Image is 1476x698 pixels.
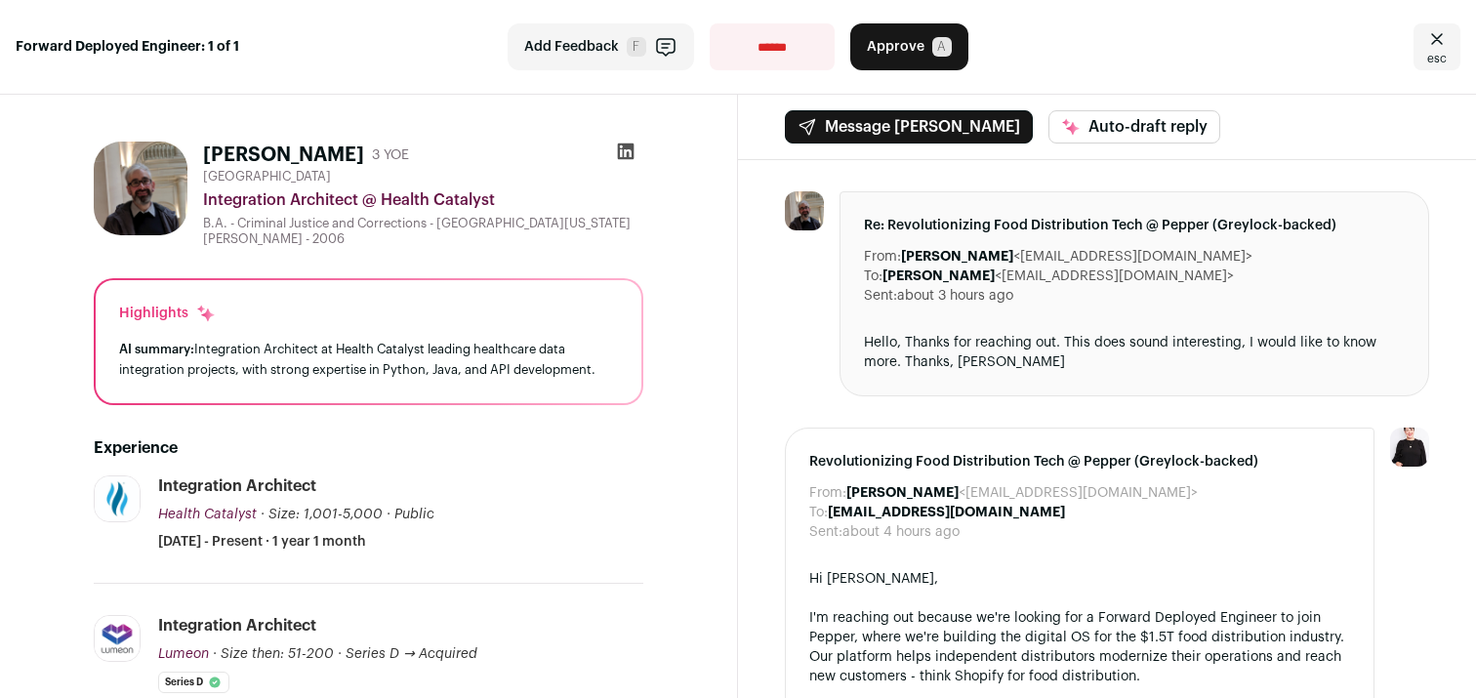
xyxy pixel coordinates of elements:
span: Approve [867,37,924,57]
span: · Size then: 51-200 [213,647,334,661]
span: Health Catalyst [158,508,257,521]
span: · [387,505,390,524]
button: Message [PERSON_NAME] [785,110,1033,144]
h1: [PERSON_NAME] [203,142,364,169]
div: Integration Architect [158,475,316,497]
span: esc [1427,51,1447,66]
dd: <[EMAIL_ADDRESS][DOMAIN_NAME]> [882,267,1234,286]
img: 811673d66aed6a5a1ba4ea24e56a3f0f02bf94a708c4cbddf956a5dba0e07170.jpg [94,142,187,235]
span: Lumeon [158,647,209,661]
button: Add Feedback F [508,23,694,70]
dd: about 4 hours ago [842,522,960,542]
b: [PERSON_NAME] [901,250,1013,264]
dt: To: [809,503,828,522]
img: 9240684-medium_jpg [1390,428,1429,467]
span: Revolutionizing Food Distribution Tech @ Pepper (Greylock-backed) [809,452,1350,472]
b: [EMAIL_ADDRESS][DOMAIN_NAME] [828,506,1065,519]
dd: <[EMAIL_ADDRESS][DOMAIN_NAME]> [846,483,1198,503]
h2: Experience [94,436,643,460]
dt: To: [864,267,882,286]
b: [PERSON_NAME] [846,486,959,500]
b: [PERSON_NAME] [882,269,995,283]
a: Close [1414,23,1460,70]
span: Series D → Acquired [346,647,477,661]
strong: Forward Deployed Engineer: 1 of 1 [16,37,239,57]
div: Integration Architect at Health Catalyst leading healthcare data integration projects, with stron... [119,339,618,380]
span: Public [394,508,434,521]
div: B.A. - Criminal Justice and Corrections - [GEOGRAPHIC_DATA][US_STATE][PERSON_NAME] - 2006 [203,216,643,247]
dd: <[EMAIL_ADDRESS][DOMAIN_NAME]> [901,247,1252,267]
img: 99524efc319238d1888d3c7b77c3267916adb4e75c94c00a7c2a5fe03292a6b5.jpg [95,616,140,661]
div: Hello, Thanks for reaching out. This does sound interesting, I would like to know more. Thanks, [... [864,333,1405,372]
img: 811673d66aed6a5a1ba4ea24e56a3f0f02bf94a708c4cbddf956a5dba0e07170.jpg [785,191,824,230]
dt: Sent: [809,522,842,542]
span: Re: Revolutionizing Food Distribution Tech @ Pepper (Greylock-backed) [864,216,1405,235]
span: A [932,37,952,57]
dd: about 3 hours ago [897,286,1013,306]
div: 3 YOE [372,145,409,165]
span: · [338,644,342,664]
div: Integration Architect @ Health Catalyst [203,188,643,212]
dt: Sent: [864,286,897,306]
div: Hi [PERSON_NAME], [809,569,1350,589]
div: Integration Architect [158,615,316,636]
img: 2521b5bc55cce453bce603c03e7aa609fe599165b785f0b4557138edd8d7d7a5.jpg [95,476,140,521]
button: Approve A [850,23,968,70]
button: Auto-draft reply [1048,110,1220,144]
span: F [627,37,646,57]
dt: From: [864,247,901,267]
li: Series D [158,672,229,693]
div: Highlights [119,304,216,323]
span: [GEOGRAPHIC_DATA] [203,169,331,185]
span: Add Feedback [524,37,619,57]
span: · Size: 1,001-5,000 [261,508,383,521]
span: AI summary: [119,343,194,355]
dt: From: [809,483,846,503]
span: [DATE] - Present · 1 year 1 month [158,532,366,552]
div: I'm reaching out because we're looking for a Forward Deployed Engineer to join Pepper, where we'r... [809,608,1350,686]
